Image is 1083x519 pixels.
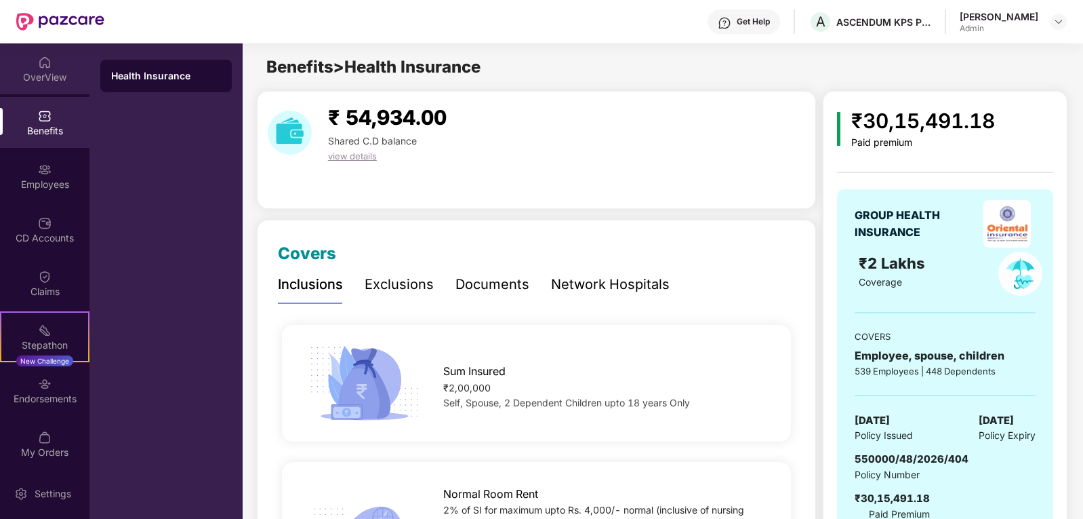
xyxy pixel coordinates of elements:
div: Admin [960,23,1038,34]
span: Policy Issued [855,428,913,443]
div: 539 Employees | 448 Dependents [855,364,1036,378]
div: GROUP HEALTH INSURANCE [855,207,973,241]
img: svg+xml;base64,PHN2ZyB4bWxucz0iaHR0cDovL3d3dy53My5vcmcvMjAwMC9zdmciIHdpZHRoPSIyMSIgaGVpZ2h0PSIyMC... [38,324,52,337]
img: svg+xml;base64,PHN2ZyBpZD0iQ0RfQWNjb3VudHMiIGRhdGEtbmFtZT0iQ0QgQWNjb3VudHMiIHhtbG5zPSJodHRwOi8vd3... [38,216,52,230]
div: New Challenge [16,355,73,366]
div: Exclusions [365,274,434,295]
span: Sum Insured [443,363,506,380]
img: svg+xml;base64,PHN2ZyBpZD0iRHJvcGRvd24tMzJ4MzIiIHhtbG5zPSJodHRwOi8vd3d3LnczLm9yZy8yMDAwL3N2ZyIgd2... [1053,16,1064,27]
div: ₹2,00,000 [443,381,769,396]
div: Inclusions [278,274,343,295]
img: svg+xml;base64,PHN2ZyBpZD0iSG9tZSIgeG1sbnM9Imh0dHA6Ly93d3cudzMub3JnLzIwMDAvc3ZnIiB3aWR0aD0iMjAiIG... [38,56,52,69]
span: A [816,14,825,30]
div: ASCENDUM KPS PRIVATE LIMITED [836,16,931,28]
img: svg+xml;base64,PHN2ZyBpZD0iRW1wbG95ZWVzIiB4bWxucz0iaHR0cDovL3d3dy53My5vcmcvMjAwMC9zdmciIHdpZHRoPS... [38,163,52,176]
div: Paid premium [851,137,995,149]
img: download [268,111,312,155]
img: insurerLogo [983,200,1031,248]
img: icon [837,112,840,146]
span: ₹ 54,934.00 [328,105,447,130]
div: Health Insurance [111,69,221,83]
span: view details [328,151,377,161]
div: Settings [30,487,75,501]
img: svg+xml;base64,PHN2ZyBpZD0iRW5kb3JzZW1lbnRzIiB4bWxucz0iaHR0cDovL3d3dy53My5vcmcvMjAwMC9zdmciIHdpZH... [38,377,52,391]
span: Coverage [859,276,902,288]
img: svg+xml;base64,PHN2ZyBpZD0iU2V0dGluZy0yMHgyMCIgeG1sbnM9Imh0dHA6Ly93d3cudzMub3JnLzIwMDAvc3ZnIiB3aW... [14,487,28,501]
div: COVERS [855,330,1036,343]
div: ₹30,15,491.18 [855,491,930,507]
img: svg+xml;base64,PHN2ZyBpZD0iQ2xhaW0iIHhtbG5zPSJodHRwOi8vd3d3LnczLm9yZy8yMDAwL3N2ZyIgd2lkdGg9IjIwIi... [38,270,52,284]
span: 550000/48/2026/404 [855,453,968,465]
img: svg+xml;base64,PHN2ZyBpZD0iSGVscC0zMngzMiIgeG1sbnM9Imh0dHA6Ly93d3cudzMub3JnLzIwMDAvc3ZnIiB3aWR0aD... [718,16,731,30]
img: svg+xml;base64,PHN2ZyBpZD0iTXlfT3JkZXJzIiBkYXRhLW5hbWU9Ik15IE9yZGVycyIgeG1sbnM9Imh0dHA6Ly93d3cudz... [38,431,52,444]
div: Documents [455,274,529,295]
img: policyIcon [998,252,1042,296]
span: Self, Spouse, 2 Dependent Children upto 18 years Only [443,397,690,408]
img: svg+xml;base64,PHN2ZyBpZD0iQmVuZWZpdHMiIHhtbG5zPSJodHRwOi8vd3d3LnczLm9yZy8yMDAwL3N2ZyIgd2lkdGg9Ij... [38,109,52,123]
span: Benefits > Health Insurance [266,57,481,77]
span: ₹2 Lakhs [859,254,929,272]
div: [PERSON_NAME] [960,10,1038,23]
img: icon [305,342,424,425]
div: Employee, spouse, children [855,347,1036,364]
div: Network Hospitals [551,274,670,295]
span: Shared C.D balance [328,135,417,147]
span: Policy Number [855,469,920,480]
img: New Pazcare Logo [16,13,104,31]
span: Policy Expiry [979,428,1036,443]
div: Stepathon [1,339,88,352]
span: [DATE] [855,412,890,429]
span: Normal Room Rent [443,486,538,503]
div: Get Help [737,16,770,27]
div: ₹30,15,491.18 [851,105,995,137]
span: [DATE] [979,412,1014,429]
span: Covers [278,244,336,263]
